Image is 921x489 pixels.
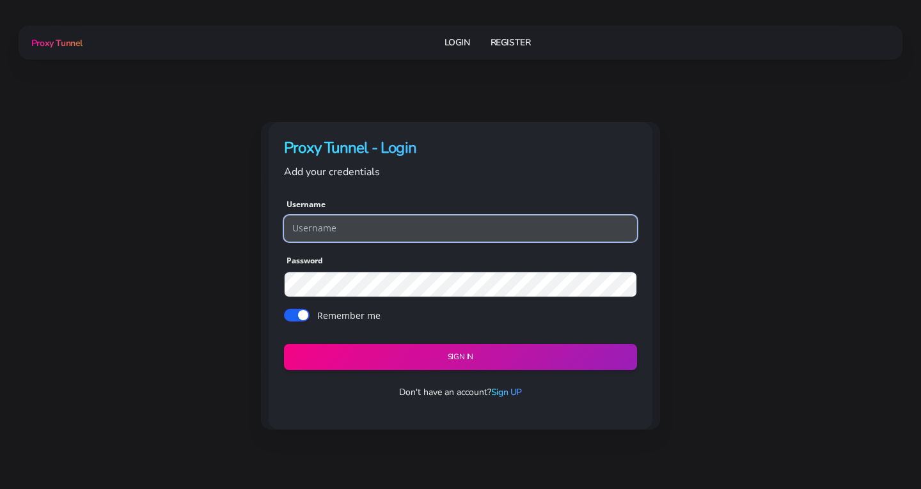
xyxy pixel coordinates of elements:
[284,164,637,180] p: Add your credentials
[31,37,83,49] span: Proxy Tunnel
[491,31,531,54] a: Register
[284,137,637,159] h4: Proxy Tunnel - Login
[287,255,323,267] label: Password
[732,280,905,473] iframe: Webchat Widget
[29,33,83,53] a: Proxy Tunnel
[287,199,326,210] label: Username
[317,309,381,322] label: Remember me
[491,386,522,398] a: Sign UP
[284,215,637,241] input: Username
[284,344,637,370] button: Sign in
[445,31,470,54] a: Login
[274,385,647,399] p: Don't have an account?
